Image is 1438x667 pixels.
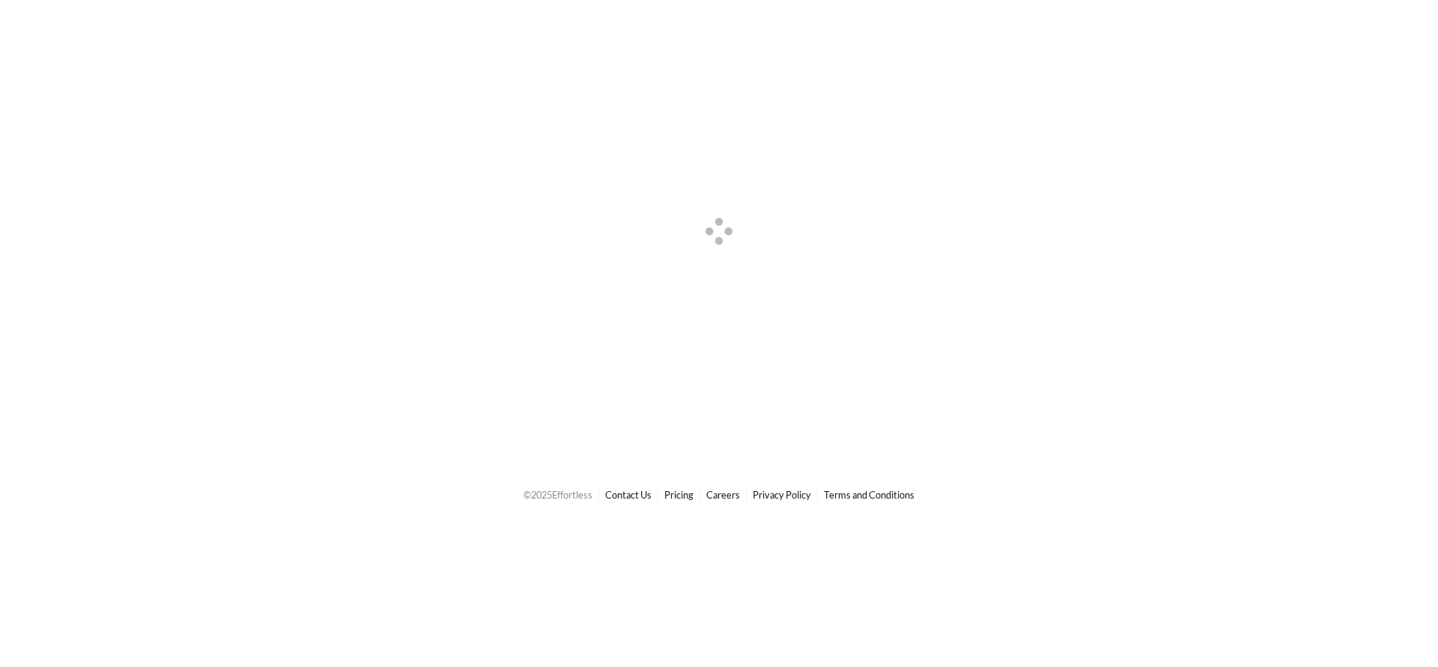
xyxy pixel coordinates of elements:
[664,489,694,501] a: Pricing
[706,489,740,501] a: Careers
[524,489,592,501] span: © 2025 Effortless
[824,489,914,501] a: Terms and Conditions
[605,489,652,501] a: Contact Us
[753,489,811,501] a: Privacy Policy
